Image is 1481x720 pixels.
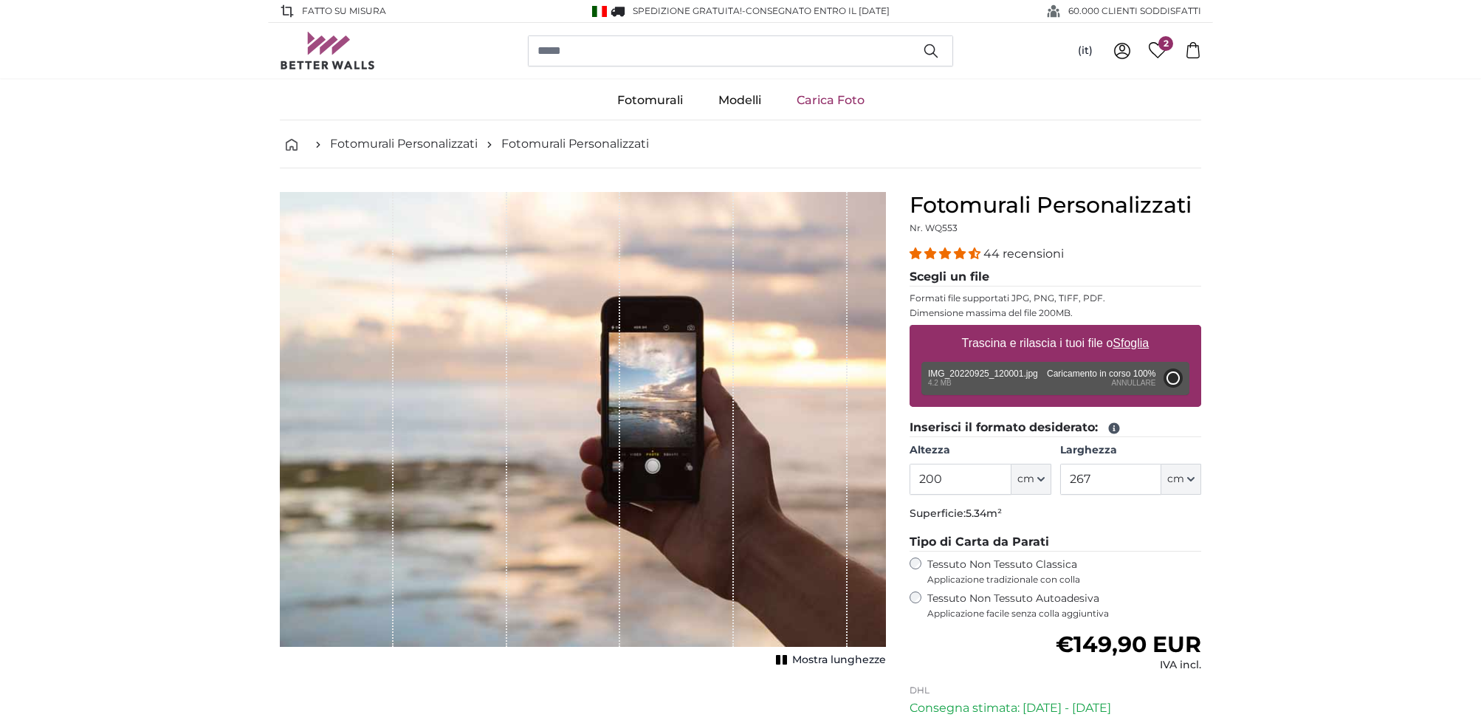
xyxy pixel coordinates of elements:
[956,329,1155,358] label: Trascina e rilascia i tuoi file o
[1167,472,1184,487] span: cm
[910,507,1201,521] p: Superficie:
[701,81,779,120] a: Modelli
[302,4,386,18] span: Fatto su misura
[1011,464,1051,495] button: cm
[910,192,1201,219] h1: Fotomurali Personalizzati
[746,5,890,16] span: Consegnato entro il [DATE]
[966,507,1002,520] span: 5.34m²
[1060,443,1201,458] label: Larghezza
[1056,658,1201,673] div: IVA incl.
[910,699,1201,717] p: Consegna stimata: [DATE] - [DATE]
[1066,38,1104,64] button: (it)
[927,608,1201,620] span: Applicazione facile senza colla aggiuntiva
[592,6,607,17] img: Italia
[910,307,1201,319] p: Dimensione massima del file 200MB.
[1113,337,1150,349] u: Sfoglia
[280,120,1201,168] nav: breadcrumbs
[792,653,886,668] span: Mostra lunghezze
[927,558,1201,586] label: Tessuto Non Tessuto Classica
[910,533,1201,552] legend: Tipo di Carta da Parati
[910,419,1201,437] legend: Inserisci il formato desiderato:
[779,81,882,120] a: Carica Foto
[330,135,478,153] a: Fotomurali Personalizzati
[910,443,1051,458] label: Altezza
[599,81,701,120] a: Fotomurali
[633,5,742,16] span: Spedizione GRATUITA!
[1017,472,1034,487] span: cm
[983,247,1064,261] span: 44 recensioni
[927,592,1201,620] label: Tessuto Non Tessuto Autoadesiva
[772,650,886,671] button: Mostra lunghezze
[927,574,1201,586] span: Applicazione tradizionale con colla
[1158,36,1173,51] span: 2
[910,222,958,233] span: Nr. WQ553
[501,135,649,153] a: Fotomurali Personalizzati
[910,268,1201,287] legend: Scegli un file
[1056,631,1201,658] span: €149,90 EUR
[1068,4,1201,18] span: 60.000 CLIENTI SODDISFATTI
[910,247,983,261] span: 4.34 stars
[742,5,890,16] span: -
[910,685,1201,696] p: DHL
[280,192,886,671] div: 1 of 1
[1161,464,1201,495] button: cm
[280,32,376,69] img: Betterwalls
[910,292,1201,304] p: Formati file supportati JPG, PNG, TIFF, PDF.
